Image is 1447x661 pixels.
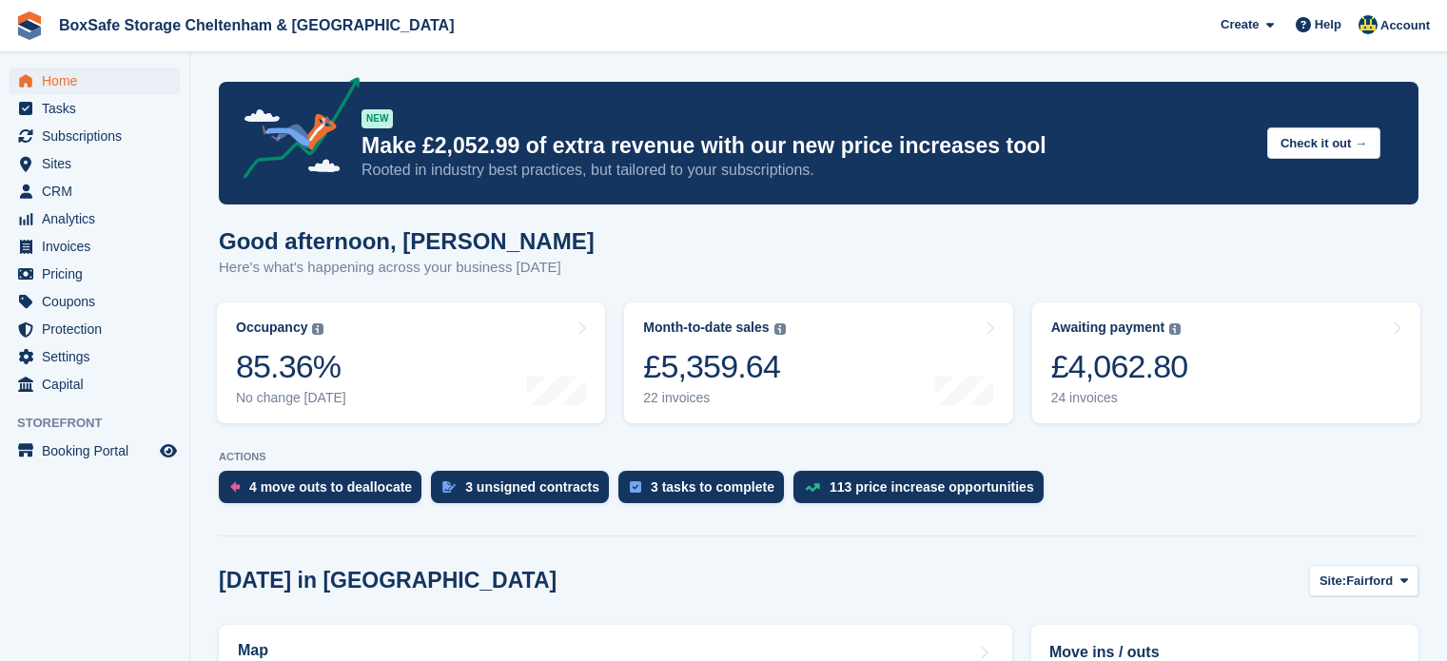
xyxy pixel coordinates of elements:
[1359,15,1378,34] img: Kim Virabi
[219,228,595,254] h1: Good afternoon, [PERSON_NAME]
[236,347,346,386] div: 85.36%
[227,77,361,185] img: price-adjustments-announcement-icon-8257ccfd72463d97f412b2fc003d46551f7dbcb40ab6d574587a9cd5c0d94...
[15,11,44,40] img: stora-icon-8386f47178a22dfd0bd8f6a31ec36ba5ce8667c1dd55bd0f319d3a0aa187defe.svg
[42,233,156,260] span: Invoices
[624,302,1012,423] a: Month-to-date sales £5,359.64 22 invoices
[793,471,1053,513] a: 113 price increase opportunities
[42,371,156,398] span: Capital
[42,123,156,149] span: Subscriptions
[362,109,393,128] div: NEW
[431,471,618,513] a: 3 unsigned contracts
[219,451,1418,463] p: ACTIONS
[10,178,180,204] a: menu
[1346,572,1393,591] span: Fairford
[217,302,605,423] a: Occupancy 85.36% No change [DATE]
[774,323,786,335] img: icon-info-grey-7440780725fd019a000dd9b08b2336e03edf1995a4989e88bcd33f0948082b44.svg
[42,95,156,122] span: Tasks
[1315,15,1341,34] span: Help
[1309,565,1418,596] button: Site: Fairford
[42,343,156,370] span: Settings
[465,479,599,495] div: 3 unsigned contracts
[630,481,641,493] img: task-75834270c22a3079a89374b754ae025e5fb1db73e45f91037f5363f120a921f8.svg
[10,343,180,370] a: menu
[219,568,557,593] h2: [DATE] in [GEOGRAPHIC_DATA]
[42,288,156,315] span: Coupons
[442,481,456,493] img: contract_signature_icon-13c848040528278c33f63329250d36e43548de30e8caae1d1a13099fd9432cc5.svg
[618,471,793,513] a: 3 tasks to complete
[1221,15,1259,34] span: Create
[10,68,180,94] a: menu
[17,414,189,433] span: Storefront
[651,479,774,495] div: 3 tasks to complete
[362,132,1252,160] p: Make £2,052.99 of extra revenue with our new price increases tool
[10,288,180,315] a: menu
[236,390,346,406] div: No change [DATE]
[643,390,785,406] div: 22 invoices
[42,316,156,342] span: Protection
[1380,16,1430,35] span: Account
[1267,127,1380,159] button: Check it out →
[1320,572,1346,591] span: Site:
[1032,302,1420,423] a: Awaiting payment £4,062.80 24 invoices
[362,160,1252,181] p: Rooted in industry best practices, but tailored to your subscriptions.
[42,205,156,232] span: Analytics
[42,261,156,287] span: Pricing
[157,439,180,462] a: Preview store
[643,320,769,336] div: Month-to-date sales
[230,481,240,493] img: move_outs_to_deallocate_icon-f764333ba52eb49d3ac5e1228854f67142a1ed5810a6f6cc68b1a99e826820c5.svg
[42,68,156,94] span: Home
[219,471,431,513] a: 4 move outs to deallocate
[238,642,268,659] h2: Map
[643,347,785,386] div: £5,359.64
[1051,347,1188,386] div: £4,062.80
[1169,323,1181,335] img: icon-info-grey-7440780725fd019a000dd9b08b2336e03edf1995a4989e88bcd33f0948082b44.svg
[249,479,412,495] div: 4 move outs to deallocate
[219,257,595,279] p: Here's what's happening across your business [DATE]
[10,95,180,122] a: menu
[10,123,180,149] a: menu
[42,178,156,204] span: CRM
[10,205,180,232] a: menu
[42,150,156,177] span: Sites
[10,150,180,177] a: menu
[10,261,180,287] a: menu
[805,483,820,492] img: price_increase_opportunities-93ffe204e8149a01c8c9dc8f82e8f89637d9d84a8eef4429ea346261dce0b2c0.svg
[10,437,180,464] a: menu
[10,371,180,398] a: menu
[830,479,1034,495] div: 113 price increase opportunities
[51,10,461,41] a: BoxSafe Storage Cheltenham & [GEOGRAPHIC_DATA]
[1051,320,1165,336] div: Awaiting payment
[1051,390,1188,406] div: 24 invoices
[236,320,307,336] div: Occupancy
[10,233,180,260] a: menu
[10,316,180,342] a: menu
[312,323,323,335] img: icon-info-grey-7440780725fd019a000dd9b08b2336e03edf1995a4989e88bcd33f0948082b44.svg
[42,437,156,464] span: Booking Portal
